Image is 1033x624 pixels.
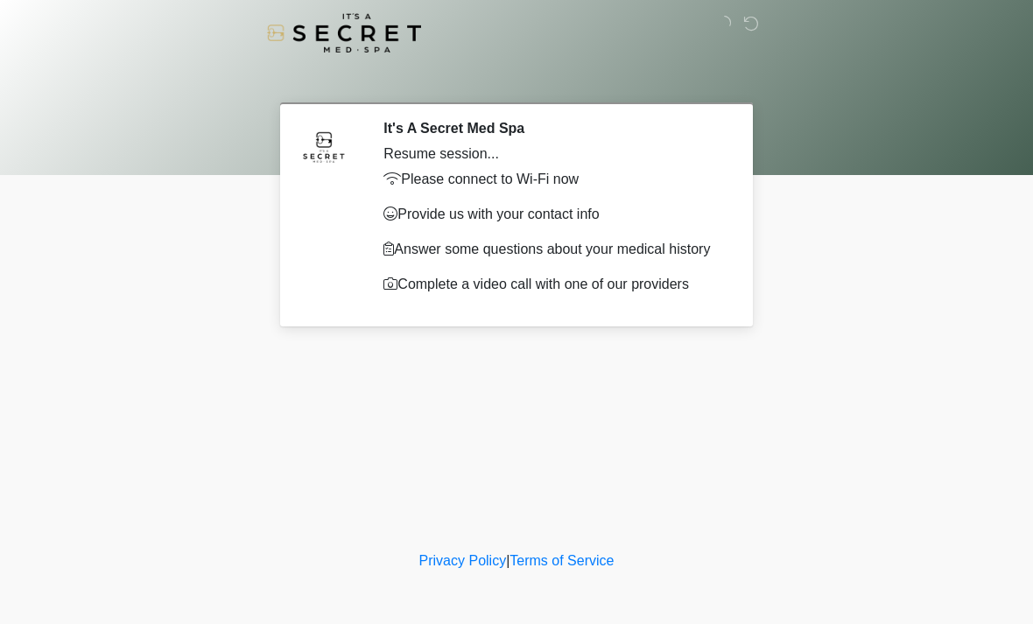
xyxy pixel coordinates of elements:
[506,553,509,568] a: |
[298,120,350,172] img: Agent Avatar
[383,239,722,260] p: Answer some questions about your medical history
[267,13,421,53] img: It's A Secret Med Spa Logo
[383,204,722,225] p: Provide us with your contact info
[383,274,722,295] p: Complete a video call with one of our providers
[509,553,614,568] a: Terms of Service
[383,144,722,165] div: Resume session...
[383,120,722,137] h2: It's A Secret Med Spa
[419,553,507,568] a: Privacy Policy
[271,63,762,95] h1: ‎ ‎
[383,169,722,190] p: Please connect to Wi-Fi now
